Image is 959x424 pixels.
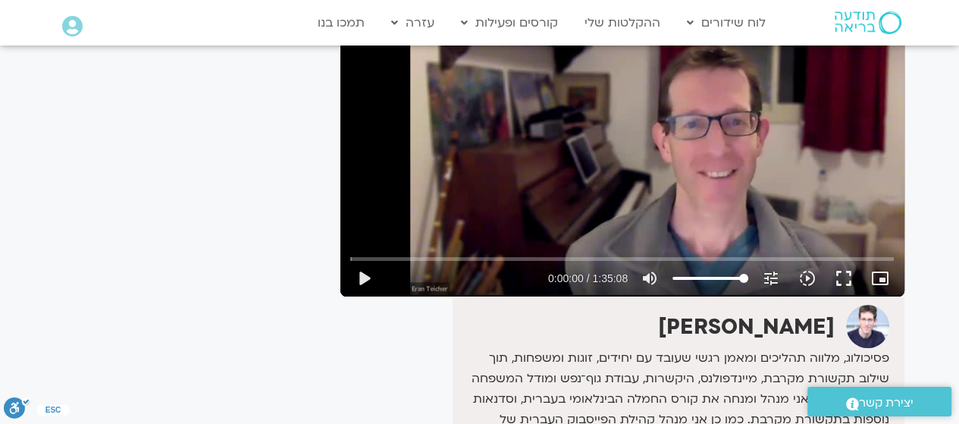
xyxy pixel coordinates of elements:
img: ערן טייכר [846,305,889,348]
span: יצירת קשר [859,393,914,413]
a: תמכו בנו [310,8,372,37]
a: עזרה [384,8,442,37]
img: תודעה בריאה [835,11,901,34]
a: לוח שידורים [679,8,773,37]
a: יצירת קשר [807,387,951,416]
a: ההקלטות שלי [577,8,668,37]
a: קורסים ופעילות [453,8,566,37]
strong: [PERSON_NAME] [658,313,835,341]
